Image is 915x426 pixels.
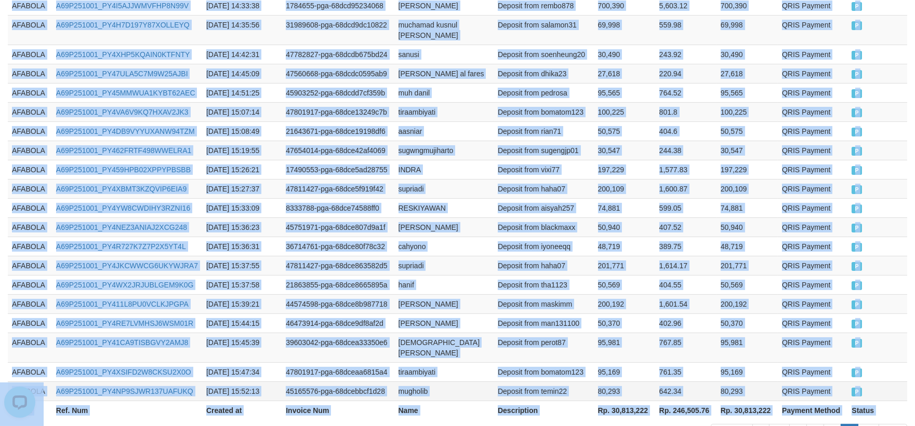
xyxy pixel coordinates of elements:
td: 47560668-pga-68dcdc0595ab9 [282,64,394,83]
td: 1,601.54 [655,294,717,313]
td: QRIS Payment [778,237,847,256]
span: PAID [852,21,862,30]
td: 95,169 [594,362,655,381]
td: 46473914-pga-68dce9df8af2d [282,313,394,333]
a: A69P251001_PY459HPB02XPPYPBSBB [56,166,191,174]
td: 47782827-pga-68dcdb675bd24 [282,45,394,64]
td: 100,225 [717,102,778,121]
td: [DATE] 15:39:21 [202,294,282,313]
td: [DATE] 15:33:09 [202,198,282,217]
a: A69P251001_PY47ULA5C7M9W25AJBI [56,70,188,78]
td: Deposit from haha07 [494,256,594,275]
td: 95,565 [717,83,778,102]
span: PAID [852,339,862,348]
th: Rp. 246,505.76 [655,401,717,420]
th: Rp. 30,813,222 [594,401,655,420]
td: AFABOLA [8,121,52,141]
span: PAID [852,320,862,328]
a: A69P251001_PY4XHP5KQAIN0KTFNTY [56,50,190,59]
td: tiraambiyati [394,102,494,121]
td: QRIS Payment [778,198,847,217]
td: Deposit from blackmaxx [494,217,594,237]
a: A69P251001_PY4I5AJJWMVFHP8N99V [56,2,189,10]
td: [DATE] 15:37:58 [202,275,282,294]
td: 80,293 [717,381,778,401]
td: Deposit from iyoneeqq [494,237,594,256]
td: Deposit from sugengjp01 [494,141,594,160]
td: [PERSON_NAME] [394,217,494,237]
td: 100,225 [594,102,655,121]
td: QRIS Payment [778,362,847,381]
td: 50,575 [717,121,778,141]
td: Deposit from tha1123 [494,275,594,294]
td: 95,565 [594,83,655,102]
button: Open LiveChat chat widget [4,4,35,35]
td: QRIS Payment [778,275,847,294]
td: 50,569 [717,275,778,294]
span: PAID [852,204,862,213]
td: supriadi [394,179,494,198]
td: hanif [394,275,494,294]
span: PAID [852,128,862,136]
td: AFABOLA [8,64,52,83]
td: aasniar [394,121,494,141]
td: 95,169 [717,362,778,381]
td: QRIS Payment [778,313,847,333]
td: AFABOLA [8,45,52,64]
td: 50,940 [717,217,778,237]
span: PAID [852,185,862,194]
td: QRIS Payment [778,15,847,45]
th: Rp. 30,813,222 [717,401,778,420]
th: Status [847,401,907,420]
span: PAID [852,388,862,396]
td: [PERSON_NAME] [394,294,494,313]
td: [PERSON_NAME] al fares [394,64,494,83]
td: 48,719 [594,237,655,256]
td: 95,981 [594,333,655,362]
td: Deposit from dhika23 [494,64,594,83]
a: A69P251001_PY4JKCWWCG6UKYWJRA7 [56,262,198,270]
span: PAID [852,368,862,377]
td: tiraambiyati [394,362,494,381]
td: 21863855-pga-68dce8665895a [282,275,394,294]
td: Deposit from man131100 [494,313,594,333]
th: Payment Method [778,401,847,420]
td: 74,881 [594,198,655,217]
td: AFABOLA [8,294,52,313]
td: cahyono [394,237,494,256]
td: 642.34 [655,381,717,401]
td: 95,981 [717,333,778,362]
td: QRIS Payment [778,83,847,102]
td: QRIS Payment [778,294,847,313]
td: Deposit from bomatom123 [494,362,594,381]
a: A69P251001_PY462FRTF498WWELRA1 [56,146,191,155]
td: AFABOLA [8,237,52,256]
td: 200,109 [717,179,778,198]
td: [PERSON_NAME] [394,313,494,333]
td: AFABOLA [8,160,52,179]
td: Deposit from rian71 [494,121,594,141]
span: PAID [852,166,862,175]
td: 200,109 [594,179,655,198]
td: [DATE] 15:45:39 [202,333,282,362]
a: A69P251001_PY4YW8CWDIHY3RZNI16 [56,204,190,212]
td: 74,881 [717,198,778,217]
td: AFABOLA [8,141,52,160]
td: muh danil [394,83,494,102]
td: AFABOLA [8,15,52,45]
td: [DATE] 15:36:31 [202,237,282,256]
td: 45903252-pga-68dcdd7cf359b [282,83,394,102]
td: 404.6 [655,121,717,141]
td: 69,998 [594,15,655,45]
td: 47801917-pga-68dce13249c7b [282,102,394,121]
td: Deposit from pedrosa [494,83,594,102]
td: 764.52 [655,83,717,102]
td: 80,293 [594,381,655,401]
a: A69P251001_PY4NEZ3ANIAJ2XCG248 [56,223,187,231]
td: 69,998 [717,15,778,45]
th: Invoice Num [282,401,394,420]
td: 50,940 [594,217,655,237]
td: [DATE] 15:47:34 [202,362,282,381]
td: AFABOLA [8,179,52,198]
td: sanusi [394,45,494,64]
